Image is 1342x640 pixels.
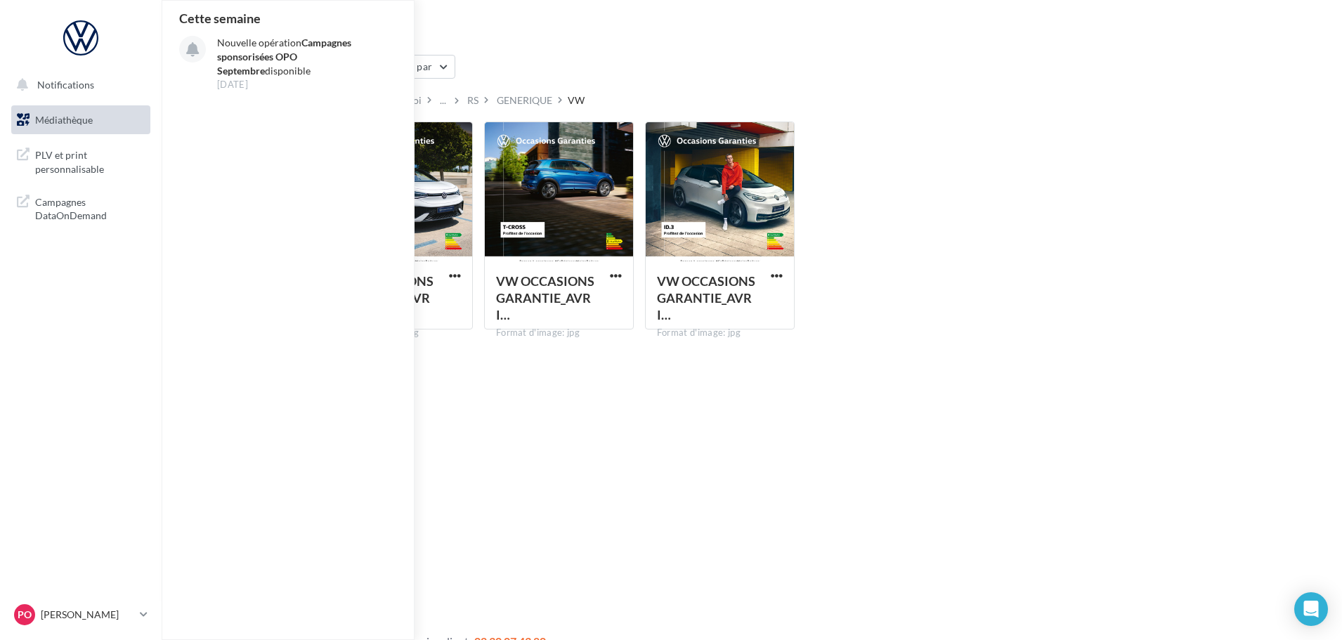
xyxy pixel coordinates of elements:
[35,114,93,126] span: Médiathèque
[8,140,153,181] a: PLV et print personnalisable
[568,93,585,107] div: VW
[35,145,145,176] span: PLV et print personnalisable
[37,79,94,91] span: Notifications
[8,187,153,228] a: Campagnes DataOnDemand
[657,327,783,339] div: Format d'image: jpg
[657,273,755,322] span: VW OCCASIONS GARANTIE_AVRIL24_RS_ID.3
[8,70,148,100] button: Notifications
[11,601,150,628] a: PO [PERSON_NAME]
[35,192,145,223] span: Campagnes DataOnDemand
[8,105,153,135] a: Médiathèque
[467,93,478,107] div: RS
[496,273,594,322] span: VW OCCASIONS GARANTIE_AVRIL24_RS_T-CROSS
[437,91,449,110] div: ...
[41,608,134,622] p: [PERSON_NAME]
[1294,592,1328,626] div: Open Intercom Messenger
[178,22,1325,44] div: Médiathèque
[496,327,622,339] div: Format d'image: jpg
[497,93,552,107] div: GENERIQUE
[18,608,32,622] span: PO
